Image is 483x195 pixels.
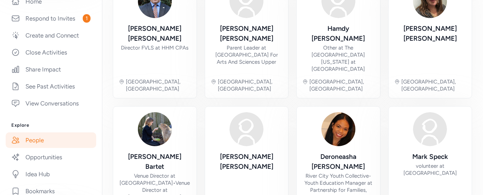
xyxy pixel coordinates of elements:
div: volunteer at [GEOGRAPHIC_DATA] [394,162,466,177]
img: Avatar [321,112,355,146]
div: [GEOGRAPHIC_DATA], [GEOGRAPHIC_DATA] [218,78,283,92]
img: Avatar [229,112,263,146]
a: Share Impact [6,62,96,77]
a: Respond to Invites1 [6,11,96,26]
div: [PERSON_NAME] [PERSON_NAME] [211,152,283,172]
div: [PERSON_NAME] [PERSON_NAME] [211,24,283,44]
a: Create and Connect [6,28,96,43]
img: Avatar [413,112,447,146]
span: 1 [83,14,91,23]
div: Hamdy [PERSON_NAME] [302,24,374,44]
a: People [6,132,96,148]
a: View Conversations [6,96,96,111]
a: Close Activities [6,45,96,60]
h3: Explore [11,122,91,128]
div: Parent Leader at [GEOGRAPHIC_DATA] For Arts And Sciences Upper [211,44,283,65]
div: Mark Speck [412,152,448,162]
div: Director FVLS at HHM CPAs [121,44,188,51]
a: See Past Activities [6,79,96,94]
div: [GEOGRAPHIC_DATA], [GEOGRAPHIC_DATA] [126,78,191,92]
div: [PERSON_NAME] Bartet [119,152,191,172]
div: [PERSON_NAME] [PERSON_NAME] [394,24,466,44]
img: Avatar [138,112,172,146]
div: Deroneasha [PERSON_NAME] [302,152,374,172]
a: Opportunities [6,149,96,165]
div: [GEOGRAPHIC_DATA], [GEOGRAPHIC_DATA] [401,78,466,92]
div: [PERSON_NAME] [PERSON_NAME] [119,24,191,44]
a: Idea Hub [6,166,96,182]
div: [GEOGRAPHIC_DATA], [GEOGRAPHIC_DATA] [309,78,374,92]
span: • [173,180,175,186]
div: Other at The [GEOGRAPHIC_DATA][US_STATE] at [GEOGRAPHIC_DATA] [302,44,374,73]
